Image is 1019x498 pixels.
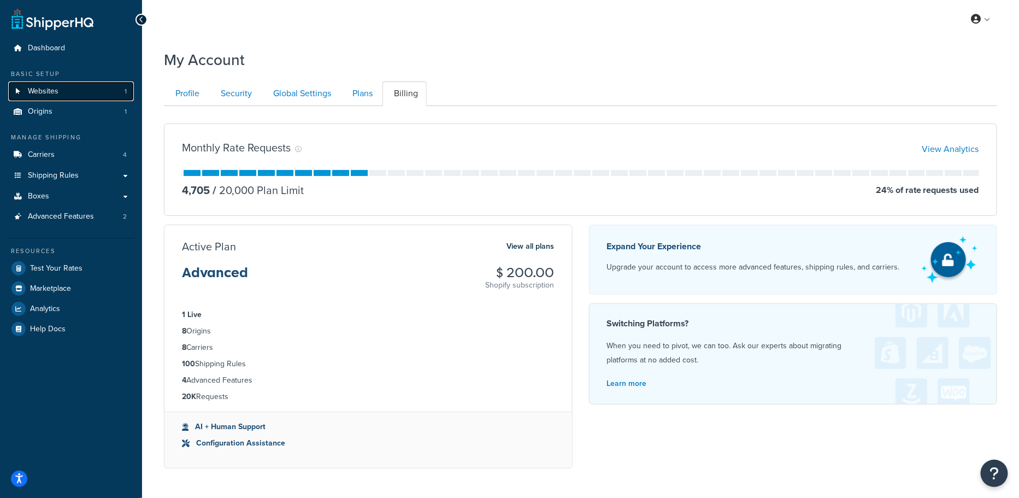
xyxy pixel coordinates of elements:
[486,266,555,280] h3: $ 200.00
[922,143,979,155] a: View Analytics
[8,259,134,278] a: Test Your Rates
[28,212,94,221] span: Advanced Features
[262,81,340,106] a: Global Settings
[182,266,248,289] h3: Advanced
[507,239,555,254] a: View all plans
[8,207,134,227] li: Advanced Features
[28,192,49,201] span: Boxes
[182,342,555,354] li: Carriers
[210,183,304,198] p: 20,000 Plan Limit
[182,391,196,402] strong: 20K
[28,87,58,96] span: Websites
[341,81,381,106] a: Plans
[182,342,186,353] strong: 8
[182,374,186,386] strong: 4
[8,186,134,207] a: Boxes
[209,81,261,106] a: Security
[607,317,980,330] h4: Switching Platforms?
[11,8,93,30] a: ShipperHQ Home
[8,299,134,319] a: Analytics
[28,150,55,160] span: Carriers
[164,81,208,106] a: Profile
[30,304,60,314] span: Analytics
[8,319,134,339] a: Help Docs
[182,437,555,449] li: Configuration Assistance
[182,358,555,370] li: Shipping Rules
[8,81,134,102] li: Websites
[28,107,52,116] span: Origins
[607,239,900,254] p: Expand Your Experience
[164,49,245,71] h1: My Account
[8,247,134,256] div: Resources
[182,325,186,337] strong: 8
[8,38,134,58] a: Dashboard
[182,358,195,370] strong: 100
[8,102,134,122] li: Origins
[8,166,134,186] a: Shipping Rules
[607,260,900,275] p: Upgrade your account to access more advanced features, shipping rules, and carriers.
[607,378,647,389] a: Learn more
[8,102,134,122] a: Origins 1
[123,150,127,160] span: 4
[382,81,427,106] a: Billing
[182,142,291,154] h3: Monthly Rate Requests
[182,325,555,337] li: Origins
[182,309,202,320] strong: 1 Live
[876,183,979,198] p: 24 % of rate requests used
[8,81,134,102] a: Websites 1
[8,207,134,227] a: Advanced Features 2
[30,325,66,334] span: Help Docs
[182,421,555,433] li: AI + Human Support
[28,171,79,180] span: Shipping Rules
[125,87,127,96] span: 1
[8,145,134,165] li: Carriers
[8,69,134,79] div: Basic Setup
[8,133,134,142] div: Manage Shipping
[8,145,134,165] a: Carriers 4
[30,284,71,294] span: Marketplace
[8,279,134,298] a: Marketplace
[607,339,980,367] p: When you need to pivot, we can too. Ask our experts about migrating platforms at no added cost.
[213,182,216,198] span: /
[28,44,65,53] span: Dashboard
[182,391,555,403] li: Requests
[30,264,83,273] span: Test Your Rates
[182,374,555,386] li: Advanced Features
[182,183,210,198] p: 4,705
[182,241,236,253] h3: Active Plan
[123,212,127,221] span: 2
[125,107,127,116] span: 1
[589,225,998,295] a: Expand Your Experience Upgrade your account to access more advanced features, shipping rules, and...
[981,460,1008,487] button: Open Resource Center
[486,280,555,291] p: Shopify subscription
